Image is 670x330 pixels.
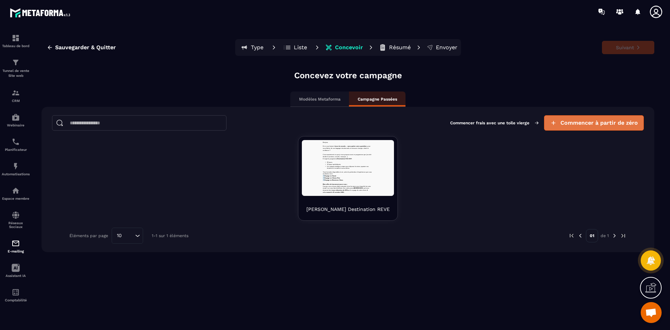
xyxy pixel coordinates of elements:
p: ✈️ ✈️ ✈️ [69,116,237,137]
img: formation [12,89,20,97]
span: Commencer à partir de zéro [560,119,638,126]
p: C’est exactement ce que je vous propose avec ce programme que j'ai créé de A à Z (contenu, visuel... [69,45,237,58]
p: Bonjour, [69,3,237,10]
img: accountant [12,288,20,296]
p: Envoyer [436,44,457,51]
p: Trois formules disponibles à vie, selon la profondeur d’expérience que vous souhaitez vivre : [69,102,237,116]
p: Planificateur [2,148,30,152]
p: Concevoir [335,44,363,51]
strong: Voyage en [75,123,99,129]
p: 1-1 sur 1 éléments [152,233,188,238]
p: Concevez votre campagne [294,70,402,81]
p: E-mailing [2,249,30,253]
p: Modèles Metaforma [299,96,341,102]
button: Liste [280,41,311,54]
p: Tableau de bord [2,44,30,48]
p: Comme vous m'avez déjà contactée (c'est la raison pour laquelle j'ai votre email !), je vous fais... [69,150,237,177]
img: prev [568,233,575,239]
p: Webinaire [2,123,30,127]
p: Campagne Passées [358,96,397,102]
img: logo [10,6,73,19]
input: Search for option [124,232,133,240]
strong: les détails des 3 formules [100,185,159,190]
a: social-networksocial-networkRéseaux Sociaux [2,206,30,234]
p: Type [251,44,263,51]
button: Type [237,41,268,54]
strong: Destination R.E.V.E® [118,59,166,64]
strong: Classe Éco [101,123,127,129]
p: 01 [586,229,598,242]
a: accountantaccountantComptabilité [2,283,30,307]
strong: Mon offre de lancement pour vous : [69,144,152,149]
span: 10 [114,232,124,240]
strong: Voyage en Soute [75,116,114,122]
p: Comptabilité [2,298,30,302]
img: formation [12,58,20,67]
strong: MONREVE30 [173,157,203,163]
p: Éléments par page [69,233,108,238]
strong: Business Class [101,130,137,135]
li: 10 pays symboliques, [83,77,237,84]
img: next [620,233,626,239]
p: [PERSON_NAME] Destination REVE [306,206,390,213]
img: automations [12,162,20,170]
button: Résumé [377,41,413,54]
p: Espace membre [2,197,30,200]
p: Réseaux Sociaux [2,221,30,229]
button: Commencer à partir de zéro [544,115,644,131]
img: email [12,239,20,248]
img: automations [12,113,20,122]
strong: tour du monde… sans quitter votre quotidien [111,17,216,23]
button: Concevoir [323,41,365,54]
p: Liste [294,44,307,51]
strong: avant le 31 octobre 2025. [83,171,141,177]
p: Résumé [389,44,411,51]
div: Ouvrir le chat [641,302,662,323]
p: Assistant IA [2,274,30,278]
img: social-network [12,211,20,219]
li: 30 jours, [83,70,237,77]
button: Envoyer [425,41,460,54]
button: Sauvegarder & Quitter [42,41,121,54]
a: formationformationTableau de bord [2,29,30,53]
p: Commencer frais avec une toile vierge [450,120,538,125]
a: formationformationTunnel de vente Site web [2,53,30,83]
a: emailemailE-mailing [2,234,30,258]
div: Search for option [112,228,143,244]
img: prev [577,233,583,239]
p: Et si vous faisiez le , pour vous libérer de vos bagages émotionnels et retrouver énergie, clarté... [69,17,237,38]
img: scheduler [12,138,20,146]
strong: Voyage en [75,130,99,135]
a: automationsautomationsWebinaire [2,108,30,132]
p: CRM [2,99,30,103]
img: next [611,233,618,239]
a: automationsautomationsAutomatisations [2,157,30,181]
p: Tunnel de vente Site web [2,68,30,78]
a: formationformationCRM [2,83,30,108]
a: automationsautomationsEspace membre [2,181,30,206]
p: Il s'agit du programme : [69,58,237,65]
p: de 1 [601,233,609,239]
img: formation [12,34,20,42]
a: schedulerschedulerPlanificateur [2,132,30,157]
li: Un voyage initiatique unique pour déposer le stress, apaiser vos émotions et renaître à vous-même. [83,84,237,97]
img: automations [12,186,20,195]
strong: une réduction de 30% [102,164,153,170]
p: 👉 Découvrez et laissez-vous guider par les vidéos de présentation ici : [69,184,237,205]
a: Assistant IA [2,258,30,283]
p: Automatisations [2,172,30,176]
span: Sauvegarder & Quitter [55,44,116,51]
